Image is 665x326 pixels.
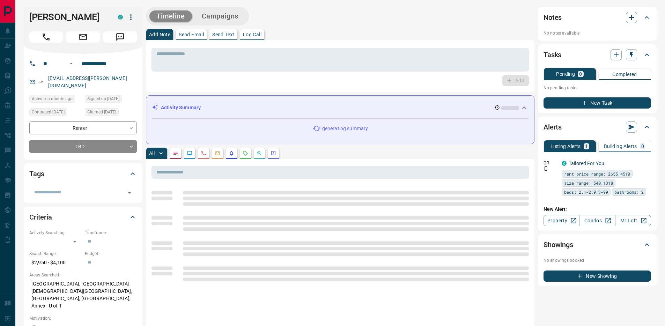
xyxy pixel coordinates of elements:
[149,151,155,156] p: All
[544,206,651,213] p: New Alert:
[32,109,65,116] span: Contacted [DATE]
[161,104,201,111] p: Activity Summary
[85,230,137,236] p: Timeframe:
[85,108,137,118] div: Thu May 29 2025
[562,161,567,166] div: condos.ca
[544,119,651,135] div: Alerts
[85,95,137,105] div: Thu May 29 2025
[243,32,261,37] p: Log Call
[229,150,234,156] svg: Listing Alerts
[29,251,81,257] p: Search Range:
[29,315,137,321] p: Motivation:
[38,80,43,84] svg: Email Verified
[544,271,651,282] button: New Showing
[29,95,81,105] div: Wed Aug 13 2025
[544,49,561,60] h2: Tasks
[544,257,651,264] p: No showings booked
[614,188,644,195] span: bathrooms: 2
[544,236,651,253] div: Showings
[544,30,651,36] p: No notes available
[29,257,81,268] p: $2,950 - $4,100
[544,12,562,23] h2: Notes
[85,251,137,257] p: Budget:
[212,32,235,37] p: Send Text
[544,239,573,250] h2: Showings
[544,160,557,166] p: Off
[612,72,637,77] p: Completed
[29,209,137,225] div: Criteria
[125,188,134,198] button: Open
[29,272,137,278] p: Areas Searched:
[215,150,220,156] svg: Emails
[179,32,204,37] p: Send Email
[29,12,108,23] h1: [PERSON_NAME]
[29,140,137,153] div: TBD
[544,83,651,93] p: No pending tasks
[551,144,581,149] p: Listing Alerts
[87,95,119,102] span: Signed up [DATE]
[585,144,588,149] p: 1
[29,31,63,43] span: Call
[556,72,575,76] p: Pending
[604,144,637,149] p: Building Alerts
[195,10,245,22] button: Campaigns
[579,72,582,76] p: 0
[67,59,75,68] button: Open
[87,109,116,116] span: Claimed [DATE]
[544,215,579,226] a: Property
[564,170,630,177] span: rent price range: 2655,4510
[271,150,276,156] svg: Agent Actions
[257,150,262,156] svg: Opportunities
[569,161,604,166] a: Tailored For You
[32,95,73,102] span: Active < a minute ago
[544,166,548,171] svg: Push Notification Only
[66,31,100,43] span: Email
[29,165,137,182] div: Tags
[48,75,127,88] a: [EMAIL_ADDRESS][PERSON_NAME][DOMAIN_NAME]
[29,278,137,312] p: [GEOGRAPHIC_DATA], [GEOGRAPHIC_DATA], [DEMOGRAPHIC_DATA][GEOGRAPHIC_DATA], [GEOGRAPHIC_DATA], [GE...
[322,125,368,132] p: generating summary
[243,150,248,156] svg: Requests
[544,121,562,133] h2: Alerts
[29,230,81,236] p: Actively Searching:
[544,97,651,109] button: New Task
[103,31,137,43] span: Message
[152,101,529,114] div: Activity Summary
[564,179,613,186] span: size range: 540,1318
[118,15,123,20] div: condos.ca
[641,144,644,149] p: 0
[544,46,651,63] div: Tasks
[29,108,81,118] div: Fri May 30 2025
[29,168,44,179] h2: Tags
[149,32,170,37] p: Add Note
[579,215,615,226] a: Condos
[29,212,52,223] h2: Criteria
[187,150,192,156] svg: Lead Browsing Activity
[564,188,608,195] span: beds: 2.1-2.9,3-99
[615,215,651,226] a: Mr.Loft
[544,9,651,26] div: Notes
[149,10,192,22] button: Timeline
[173,150,178,156] svg: Notes
[29,121,137,134] div: Renter
[201,150,206,156] svg: Calls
